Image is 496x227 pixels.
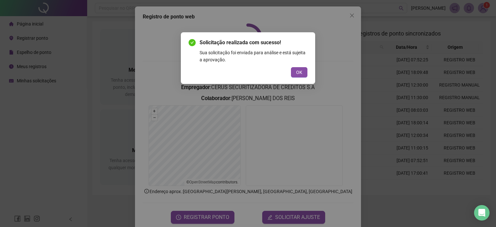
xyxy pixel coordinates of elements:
div: Open Intercom Messenger [474,205,490,221]
div: Sua solicitação foi enviada para análise e está sujeita a aprovação. [200,49,307,63]
span: OK [296,69,302,76]
span: check-circle [189,39,196,46]
span: Solicitação realizada com sucesso! [200,39,307,46]
button: OK [291,67,307,77]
